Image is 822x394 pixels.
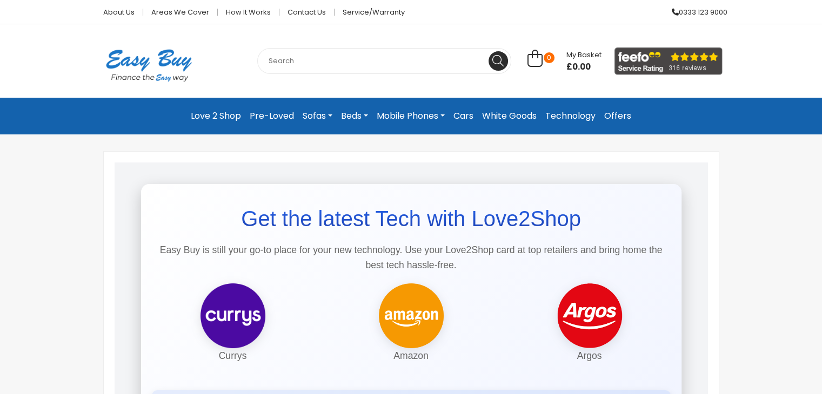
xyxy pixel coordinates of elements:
[330,348,492,363] p: Amazon
[557,283,622,348] img: Argos
[335,9,405,16] a: Service/Warranty
[201,283,265,348] img: Currys Logo
[186,106,245,126] a: Love 2 Shop
[664,9,727,16] a: 0333 123 9000
[152,206,671,232] h1: Get the latest Tech with Love2Shop
[143,9,218,16] a: Areas we cover
[372,106,449,126] a: Mobile Phones
[152,242,671,273] p: Easy Buy is still your go-to place for your new technology. Use your Love2Shop card at top retail...
[527,56,602,68] a: 0 My Basket £0.00
[337,106,372,126] a: Beds
[257,48,511,74] input: Search
[218,9,279,16] a: How it works
[614,47,723,75] img: feefo_logo
[279,9,335,16] a: Contact Us
[298,106,337,126] a: Sofas
[95,35,203,96] img: Easy Buy
[152,348,314,363] p: Currys
[541,106,600,126] a: Technology
[379,283,444,348] img: Amazon
[566,50,602,60] span: My Basket
[544,52,554,63] span: 0
[95,9,143,16] a: About Us
[478,106,541,126] a: White Goods
[245,106,298,126] a: Pre-Loved
[449,106,478,126] a: Cars
[509,348,671,363] p: Argos
[600,106,636,126] a: Offers
[566,62,602,72] span: £0.00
